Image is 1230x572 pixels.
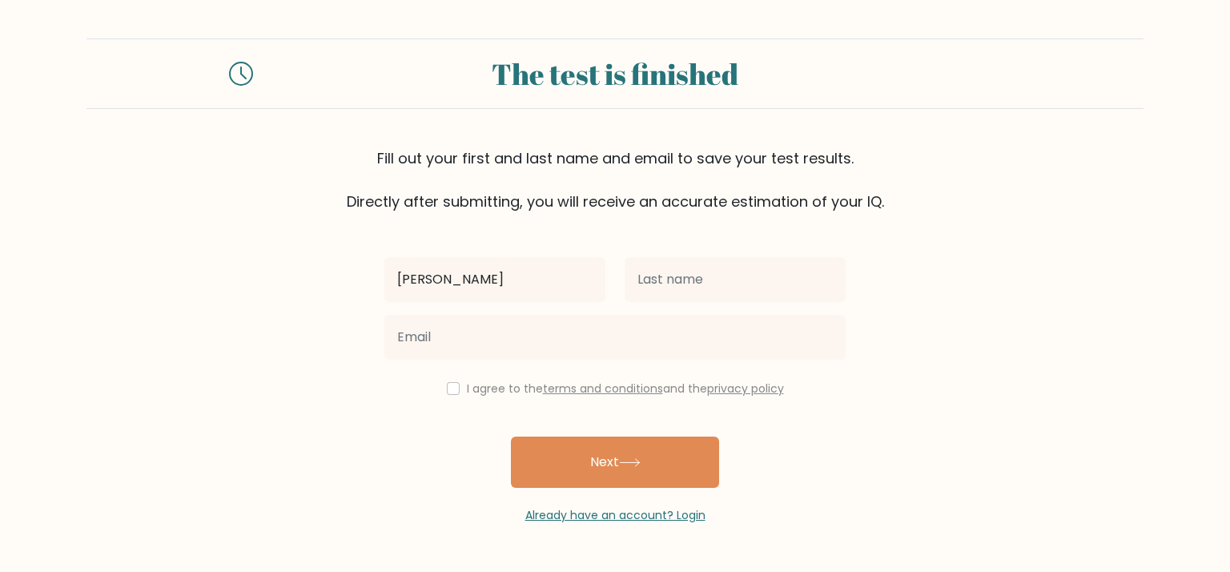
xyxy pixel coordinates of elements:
a: privacy policy [707,381,784,397]
input: Last name [625,257,846,302]
a: Already have an account? Login [525,507,705,523]
input: First name [384,257,605,302]
label: I agree to the and the [467,381,784,397]
input: Email [384,315,846,360]
div: Fill out your first and last name and email to save your test results. Directly after submitting,... [86,147,1144,212]
div: The test is finished [272,52,958,95]
a: terms and conditions [543,381,663,397]
button: Next [511,437,719,488]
